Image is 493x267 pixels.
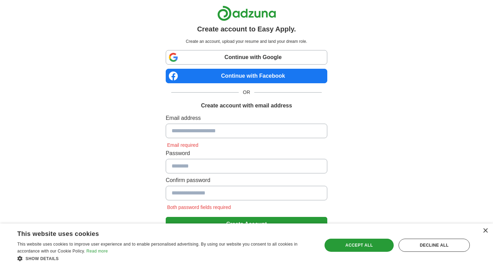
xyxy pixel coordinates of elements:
div: Close [483,228,488,233]
label: Confirm password [166,176,327,184]
span: Email required [166,142,200,148]
a: Continue with Facebook [166,69,327,83]
p: Create an account, upload your resume and land your dream role. [167,38,326,45]
a: Continue with Google [166,50,327,65]
span: OR [239,89,254,96]
div: Accept all [325,239,394,252]
button: Create Account [166,217,327,231]
span: Both password fields required [166,204,232,210]
img: Adzuna logo [217,6,276,21]
a: Read more, opens a new window [86,249,108,254]
label: Password [166,149,327,158]
div: Show details [17,255,313,262]
div: This website uses cookies [17,228,296,238]
h1: Create account to Easy Apply. [197,24,296,34]
span: Show details [26,256,59,261]
div: Decline all [399,239,470,252]
h1: Create account with email address [201,102,292,110]
label: Email address [166,114,327,122]
span: This website uses cookies to improve user experience and to enable personalised advertising. By u... [17,242,298,254]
